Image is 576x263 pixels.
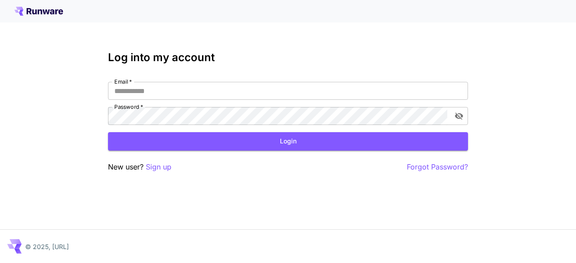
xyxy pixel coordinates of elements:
[108,51,468,64] h3: Log into my account
[114,78,132,85] label: Email
[25,242,69,251] p: © 2025, [URL]
[146,161,171,173] button: Sign up
[451,108,467,124] button: toggle password visibility
[108,161,171,173] p: New user?
[108,132,468,151] button: Login
[114,103,143,111] label: Password
[407,161,468,173] button: Forgot Password?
